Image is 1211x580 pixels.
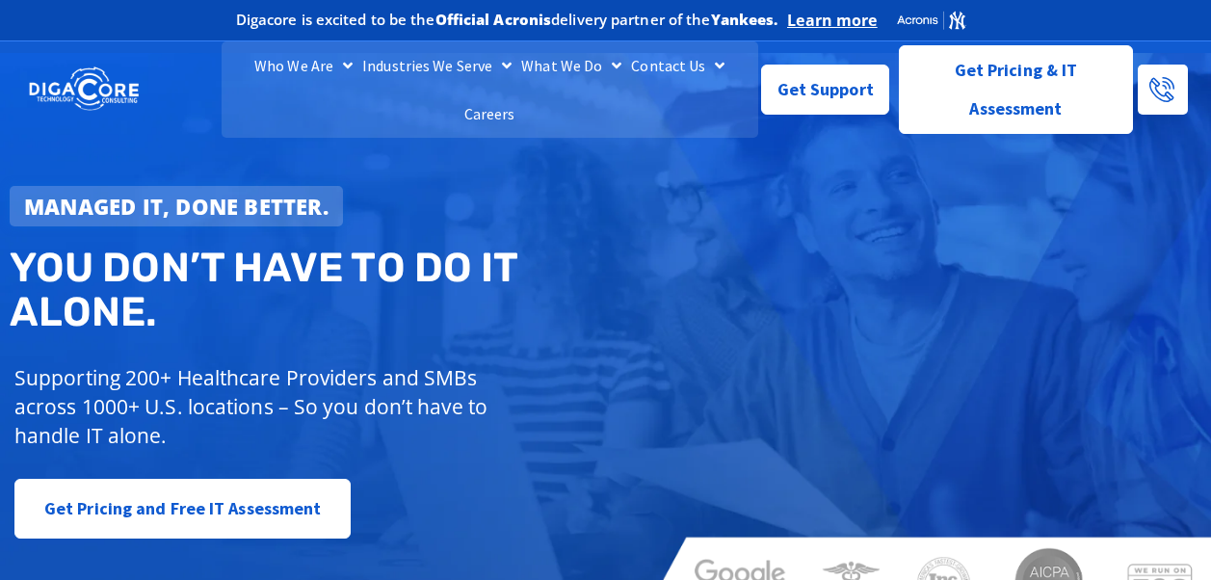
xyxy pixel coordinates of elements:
[787,11,877,30] a: Learn more
[711,10,778,29] b: Yankees.
[914,51,1118,128] span: Get Pricing & IT Assessment
[626,41,729,90] a: Contact Us
[516,41,626,90] a: What We Do
[357,41,516,90] a: Industries We Serve
[24,192,329,221] strong: Managed IT, done better.
[236,13,778,27] h2: Digacore is excited to be the delivery partner of the
[222,41,758,138] nav: Menu
[761,65,889,115] a: Get Support
[899,45,1133,134] a: Get Pricing & IT Assessment
[14,479,351,539] a: Get Pricing and Free IT Assessment
[777,70,874,109] span: Get Support
[460,90,520,138] a: Careers
[896,10,967,31] img: Acronis
[10,186,343,226] a: Managed IT, done better.
[250,41,357,90] a: Who We Are
[10,246,619,334] h2: You don’t have to do IT alone.
[44,489,321,528] span: Get Pricing and Free IT Assessment
[29,66,139,113] img: DigaCore Technology Consulting
[435,10,552,29] b: Official Acronis
[14,363,509,450] p: Supporting 200+ Healthcare Providers and SMBs across 1000+ U.S. locations – So you don’t have to ...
